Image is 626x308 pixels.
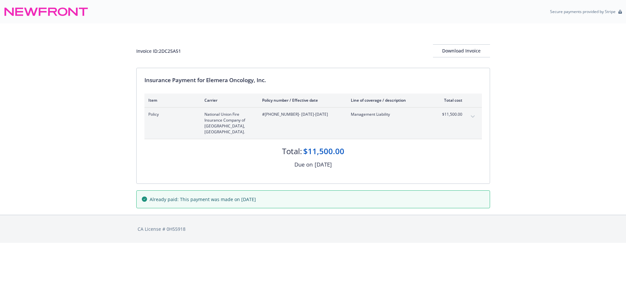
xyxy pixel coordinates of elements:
[438,111,462,117] span: $11,500.00
[351,111,427,117] span: Management Liability
[262,111,340,117] span: #[PHONE_NUMBER] - [DATE]-[DATE]
[204,97,252,103] div: Carrier
[144,76,482,84] div: Insurance Payment for Elemera Oncology, Inc.
[433,44,490,57] button: Download Invoice
[138,226,489,232] div: CA License # 0H55918
[136,48,181,54] div: Invoice ID: 2DC25A51
[468,111,478,122] button: expand content
[433,45,490,57] div: Download Invoice
[351,97,427,103] div: Line of coverage / description
[282,146,302,157] div: Total:
[144,108,482,139] div: PolicyNational Union Fire Insurance Company of [GEOGRAPHIC_DATA], [GEOGRAPHIC_DATA].#[PHONE_NUMBE...
[150,196,256,203] span: Already paid: This payment was made on [DATE]
[438,97,462,103] div: Total cost
[550,9,616,14] p: Secure payments provided by Stripe
[303,146,344,157] div: $11,500.00
[148,111,194,117] span: Policy
[204,111,252,135] span: National Union Fire Insurance Company of [GEOGRAPHIC_DATA], [GEOGRAPHIC_DATA].
[262,97,340,103] div: Policy number / Effective date
[315,160,332,169] div: [DATE]
[148,97,194,103] div: Item
[294,160,313,169] div: Due on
